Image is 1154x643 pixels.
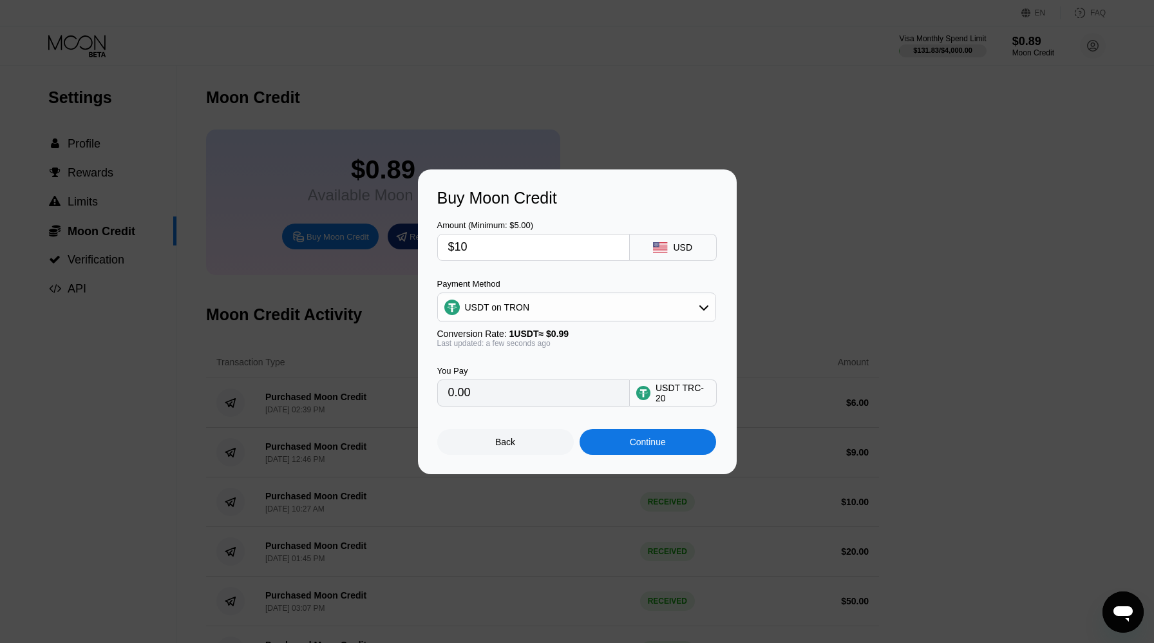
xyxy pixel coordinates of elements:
span: 1 USDT ≈ $0.99 [509,329,569,339]
input: $0.00 [448,235,619,260]
div: Buy Moon Credit [437,189,717,207]
div: Conversion Rate: [437,329,716,339]
div: USDT TRC-20 [656,383,710,403]
div: Payment Method [437,279,716,289]
div: Back [495,437,515,447]
iframe: Кнопка, открывающая окно обмена сообщениями; идет разговор [1102,591,1144,633]
div: Amount (Minimum: $5.00) [437,220,630,230]
div: USD [673,242,692,253]
div: USDT on TRON [465,302,530,312]
div: USDT on TRON [438,294,715,320]
div: Continue [580,429,716,455]
div: Continue [630,437,666,447]
div: Last updated: a few seconds ago [437,339,716,348]
div: You Pay [437,366,630,376]
div: Back [437,429,574,455]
